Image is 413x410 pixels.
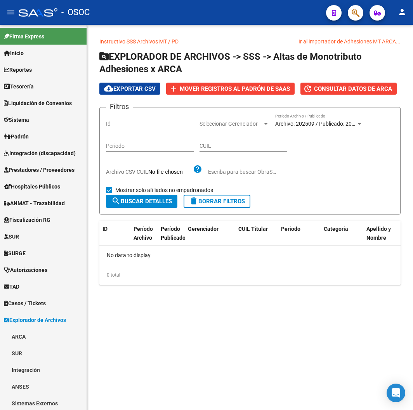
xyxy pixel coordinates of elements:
span: Inicio [4,49,24,57]
a: Instructivo SSS Archivos MT / PD [99,38,179,45]
span: Consultar datos de ARCA [314,85,392,92]
span: Gerenciador [188,226,219,232]
span: Integración (discapacidad) [4,149,76,157]
span: Archivo CSV CUIL [106,169,148,175]
span: ANMAT - Trazabilidad [4,199,65,208]
mat-icon: menu [6,7,16,17]
span: EXPLORADOR DE ARCHIVOS -> SSS -> Altas de Monotributo Adhesiones x ARCA [99,51,362,74]
div: 0 total [99,265,401,285]
mat-icon: person [397,7,407,17]
span: Período Archivo [134,226,153,241]
mat-icon: update [303,84,312,93]
span: SURGE [4,249,26,258]
span: Liquidación de Convenios [4,99,72,107]
span: ID [102,226,108,232]
span: Tesorería [4,82,34,91]
span: Seleccionar Gerenciador [200,121,262,127]
span: TAD [4,282,19,291]
datatable-header-cell: Gerenciador [185,221,235,255]
span: Padrón [4,132,29,141]
span: Exportar CSV [104,85,156,92]
mat-icon: add [169,84,178,93]
span: Fiscalización RG [4,216,50,224]
span: Periodo [281,226,300,232]
span: Reportes [4,66,32,74]
mat-icon: search [111,196,121,206]
datatable-header-cell: Categoria [321,221,363,255]
datatable-header-cell: Período Archivo [130,221,158,255]
span: - OSOC [61,4,90,21]
div: Open Intercom Messenger [387,384,405,402]
span: Apellido y Nombre [366,226,391,241]
button: Borrar Filtros [184,195,250,208]
button: Buscar Detalles [106,195,177,208]
span: Borrar Filtros [189,198,245,205]
datatable-header-cell: Apellido y Nombre [363,221,406,255]
span: Archivo: 202509 / Publicado: 202508 [275,121,364,127]
span: Categoria [324,226,348,232]
datatable-header-cell: CUIL Titular [235,221,278,255]
span: Firma Express [4,32,44,41]
span: Hospitales Públicos [4,182,60,191]
div: No data to display [99,246,401,265]
span: Prestadores / Proveedores [4,166,75,174]
span: Mover registros al PADRÓN de SAAS [180,85,290,92]
datatable-header-cell: Periodo [278,221,321,255]
span: Buscar Detalles [111,198,172,205]
mat-icon: delete [189,196,198,206]
mat-icon: cloud_download [104,84,113,93]
div: Ir al importador de Adhesiones MT ARCA... [298,37,401,46]
datatable-header-cell: ID [99,221,130,255]
h3: Filtros [106,101,133,112]
mat-icon: help [193,164,202,174]
datatable-header-cell: Período Publicado [158,221,185,255]
span: Casos / Tickets [4,299,46,308]
span: CUIL Titular [238,226,268,232]
button: Exportar CSV [99,83,160,95]
span: Sistema [4,116,29,124]
button: Consultar datos de ARCA [300,83,397,95]
input: Archivo CSV CUIL [148,169,193,176]
button: Mover registros al PADRÓN de SAAS [166,83,295,95]
span: SUR [4,232,19,241]
span: Explorador de Archivos [4,316,66,324]
span: Mostrar solo afiliados no empadronados [115,185,213,195]
span: Autorizaciones [4,266,47,274]
span: Período Publicado [161,226,186,241]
